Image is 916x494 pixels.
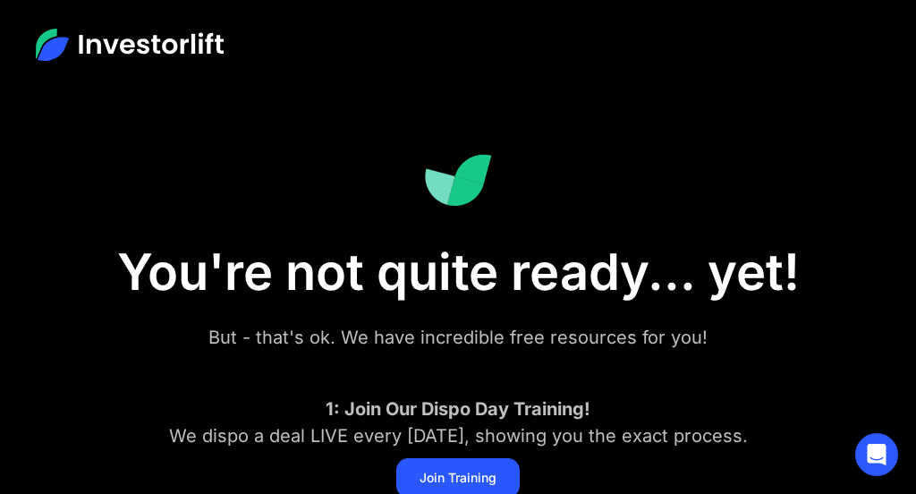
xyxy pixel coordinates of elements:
div: Open Intercom Messenger [855,433,898,476]
h1: You're not quite ready... yet! [36,243,880,302]
strong: 1: Join Our Dispo Day Training! [326,398,590,420]
div: We dispo a deal LIVE every [DATE], showing you the exact process. [73,396,843,449]
img: Investorlift Dashboard [424,154,492,207]
div: But - that's ok. We have incredible free resources for you! [73,324,843,351]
